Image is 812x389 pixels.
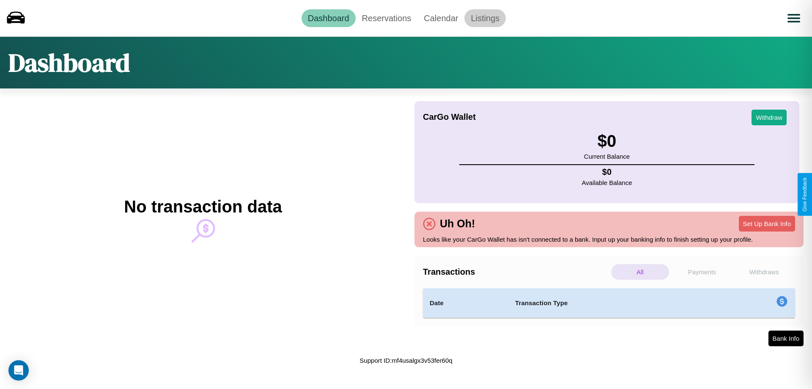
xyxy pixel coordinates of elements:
[584,151,630,162] p: Current Balance
[582,167,632,177] h4: $ 0
[417,9,464,27] a: Calendar
[356,9,418,27] a: Reservations
[582,177,632,188] p: Available Balance
[8,360,29,381] div: Open Intercom Messenger
[802,177,808,212] div: Give Feedback
[673,264,731,280] p: Payments
[423,288,795,318] table: simple table
[464,9,506,27] a: Listings
[584,132,630,151] h3: $ 0
[752,110,787,125] button: Withdraw
[423,112,476,122] h4: CarGo Wallet
[8,45,130,80] h1: Dashboard
[423,234,795,245] p: Looks like your CarGo Wallet has isn't connected to a bank. Input up your banking info to finish ...
[735,264,793,280] p: Withdraws
[302,9,356,27] a: Dashboard
[359,355,452,366] p: Support ID: mf4usalgx3v53fer60q
[423,267,609,277] h4: Transactions
[430,298,502,308] h4: Date
[124,197,282,216] h2: No transaction data
[515,298,707,308] h4: Transaction Type
[768,331,804,346] button: Bank Info
[739,216,795,232] button: Set Up Bank Info
[436,218,479,230] h4: Uh Oh!
[782,6,806,30] button: Open menu
[611,264,669,280] p: All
